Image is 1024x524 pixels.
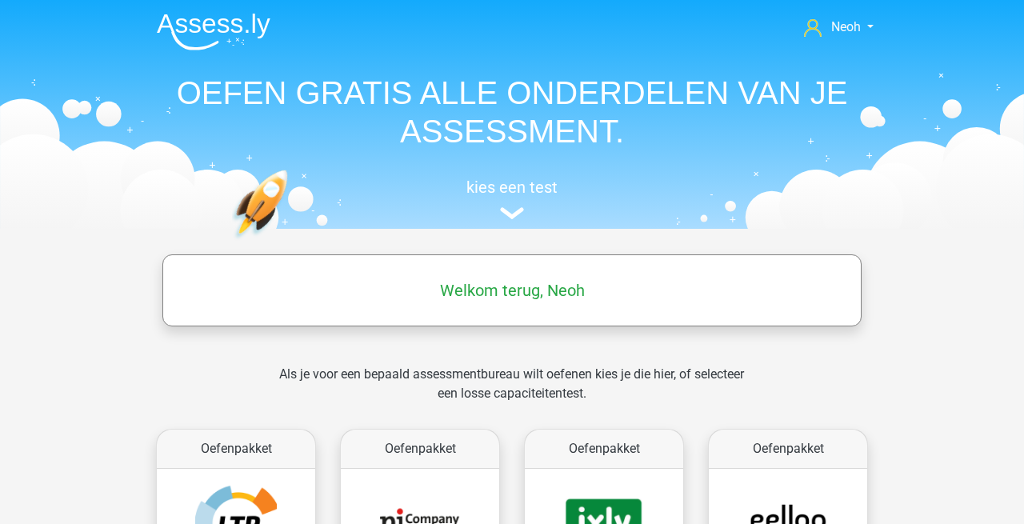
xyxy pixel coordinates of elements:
[157,13,270,50] img: Assessly
[170,281,854,300] h5: Welkom terug, Neoh
[831,19,861,34] span: Neoh
[266,365,757,422] div: Als je voor een bepaald assessmentbureau wilt oefenen kies je die hier, of selecteer een losse ca...
[500,207,524,219] img: assessment
[798,18,880,37] a: Neoh
[144,178,880,197] h5: kies een test
[232,170,350,314] img: oefenen
[144,74,880,150] h1: OEFEN GRATIS ALLE ONDERDELEN VAN JE ASSESSMENT.
[144,178,880,220] a: kies een test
